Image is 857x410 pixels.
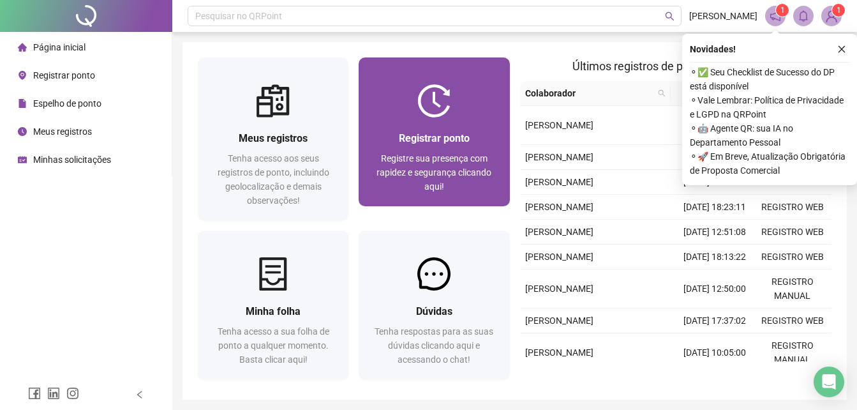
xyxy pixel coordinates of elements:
[814,367,844,397] div: Open Intercom Messenger
[33,155,111,165] span: Minhas solicitações
[525,284,593,294] span: [PERSON_NAME]
[572,59,779,73] span: Últimos registros de ponto sincronizados
[525,120,593,130] span: [PERSON_NAME]
[47,387,60,400] span: linkedin
[690,149,849,178] span: ⚬ 🚀 Em Breve, Atualização Obrigatória de Proposta Comercial
[770,10,781,22] span: notification
[690,93,849,121] span: ⚬ Vale Lembrar: Política de Privacidade e LGPD na QRPoint
[690,65,849,93] span: ⚬ ✅ Seu Checklist de Sucesso do DP está disponível
[218,326,329,365] span: Tenha acesso a sua folha de ponto a qualquer momento. Basta clicar aqui!
[689,9,757,23] span: [PERSON_NAME]
[525,227,593,237] span: [PERSON_NAME]
[246,305,301,317] span: Minha folha
[754,308,831,333] td: REGISTRO WEB
[135,390,144,399] span: left
[18,127,27,136] span: clock-circle
[359,57,509,206] a: Registrar pontoRegistre sua presença com rapidez e segurança clicando aqui!
[676,170,754,195] td: [DATE] 11:12:55
[28,387,41,400] span: facebook
[198,231,348,379] a: Minha folhaTenha acesso a sua folha de ponto a qualquer momento. Basta clicar aqui!
[525,315,593,326] span: [PERSON_NAME]
[665,11,674,21] span: search
[676,220,754,245] td: [DATE] 12:51:08
[198,57,348,220] a: Meus registrosTenha acesso aos seus registros de ponto, incluindo geolocalização e demais observa...
[690,42,736,56] span: Novidades !
[754,245,831,270] td: REGISTRO WEB
[33,70,95,80] span: Registrar ponto
[359,231,509,379] a: DúvidasTenha respostas para as suas dúvidas clicando aqui e acessando o chat!
[525,347,593,358] span: [PERSON_NAME]
[33,98,101,109] span: Espelho de ponto
[676,106,754,145] td: [DATE] 17:30:00
[822,6,841,26] img: 87777
[754,270,831,308] td: REGISTRO MANUAL
[658,89,666,97] span: search
[676,86,731,100] span: Data/Hora
[376,153,491,192] span: Registre sua presença com rapidez e segurança clicando aqui!
[416,305,452,317] span: Dúvidas
[776,4,789,17] sup: 1
[676,245,754,270] td: [DATE] 18:13:22
[525,152,593,162] span: [PERSON_NAME]
[218,153,329,206] span: Tenha acesso aos seus registros de ponto, incluindo geolocalização e demais observações!
[66,387,79,400] span: instagram
[525,202,593,212] span: [PERSON_NAME]
[525,252,593,262] span: [PERSON_NAME]
[832,4,845,17] sup: Atualize o seu contato no menu Meus Dados
[655,84,668,103] span: search
[525,177,593,187] span: [PERSON_NAME]
[837,6,841,15] span: 1
[525,86,653,100] span: Colaborador
[676,195,754,220] td: [DATE] 18:23:11
[754,220,831,245] td: REGISTRO WEB
[676,308,754,333] td: [DATE] 17:37:02
[18,99,27,108] span: file
[780,6,785,15] span: 1
[18,155,27,164] span: schedule
[399,132,470,144] span: Registrar ponto
[837,45,846,54] span: close
[676,145,754,170] td: [DATE] 17:16:16
[375,326,493,365] span: Tenha respostas para as suas dúvidas clicando aqui e acessando o chat!
[18,43,27,52] span: home
[33,42,86,52] span: Página inicial
[239,132,308,144] span: Meus registros
[33,126,92,137] span: Meus registros
[18,71,27,80] span: environment
[798,10,809,22] span: bell
[754,333,831,372] td: REGISTRO MANUAL
[690,121,849,149] span: ⚬ 🤖 Agente QR: sua IA no Departamento Pessoal
[676,270,754,308] td: [DATE] 12:50:00
[671,81,746,106] th: Data/Hora
[754,195,831,220] td: REGISTRO WEB
[676,333,754,372] td: [DATE] 10:05:00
